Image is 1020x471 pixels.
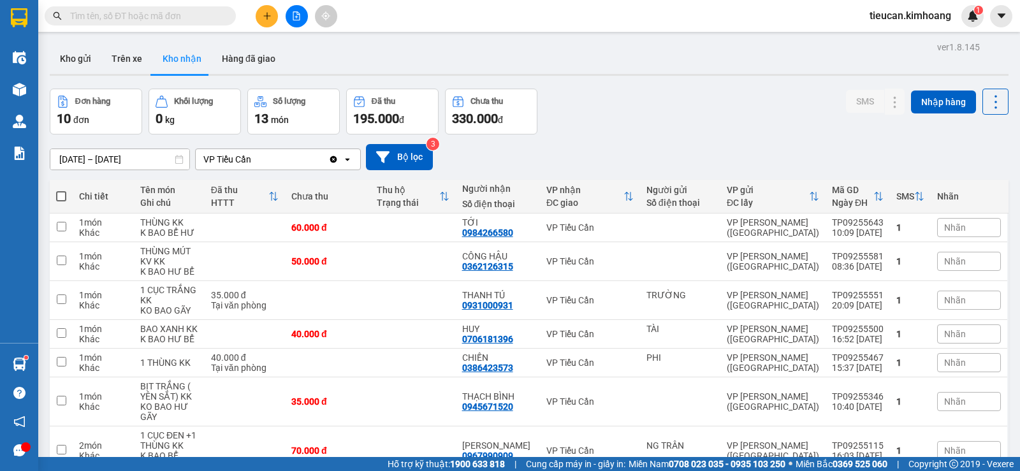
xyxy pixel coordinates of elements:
div: K BAO HƯ BỂ [140,334,198,344]
img: solution-icon [13,147,26,160]
span: ⚪️ [789,461,792,467]
div: TÀI [646,324,714,334]
div: PHI [646,352,714,363]
div: 10:09 [DATE] [832,228,884,238]
div: 2 món [79,440,127,451]
svg: open [342,154,353,164]
div: VP Tiểu Cần [203,153,251,166]
div: VP gửi [727,185,809,195]
div: K BAO BỂ HƯ [140,228,198,238]
span: message [13,444,25,456]
div: TP09255115 [832,440,884,451]
div: Khác [79,228,127,238]
strong: 0708 023 035 - 0935 103 250 [669,459,785,469]
div: Tại văn phòng [211,300,279,310]
button: file-add [286,5,308,27]
div: 1 [896,446,924,456]
button: Khối lượng0kg [149,89,241,134]
div: 16:52 [DATE] [832,334,884,344]
div: TP09255346 [832,391,884,402]
strong: 0369 525 060 [833,459,887,469]
div: VP Tiểu Cần [546,329,634,339]
span: đơn [73,115,89,125]
span: 195.000 [353,111,399,126]
div: VP Tiểu Cần [546,295,634,305]
img: warehouse-icon [13,115,26,128]
span: kg [165,115,175,125]
button: SMS [846,90,884,113]
button: Hàng đã giao [212,43,286,74]
input: Tìm tên, số ĐT hoặc mã đơn [70,9,221,23]
input: Select a date range. [50,149,189,170]
div: VP nhận [546,185,623,195]
span: Hỗ trợ kỹ thuật: [388,457,505,471]
span: copyright [949,460,958,468]
div: 1 CỤC ĐEN +1 THÙNG KK [140,430,198,451]
span: file-add [292,11,301,20]
div: KO BAO HƯ GÃY [140,402,198,422]
svg: Clear value [328,154,339,164]
div: Khác [79,451,127,461]
div: TP09255643 [832,217,884,228]
div: 10:40 [DATE] [832,402,884,412]
span: Nhãn [944,446,966,456]
sup: 1 [24,356,28,359]
div: CÔNG HẬU [462,251,534,261]
div: ĐC giao [546,198,623,208]
div: 16:03 [DATE] [832,451,884,461]
div: 1 [896,295,924,305]
span: 0 [156,111,163,126]
div: 15:37 [DATE] [832,363,884,373]
div: Khối lượng [174,97,213,106]
div: 50.000 đ [291,256,364,266]
div: Ghi chú [140,198,198,208]
div: 1 món [79,324,127,334]
div: 60.000 đ [291,222,364,233]
button: caret-down [990,5,1012,27]
th: Toggle SortBy [720,180,826,214]
div: Người gửi [646,185,714,195]
th: Toggle SortBy [370,180,456,214]
div: Số điện thoại [462,199,534,209]
span: Miền Bắc [796,457,887,471]
div: VP Tiểu Cần [546,396,634,407]
div: 1 món [79,290,127,300]
div: 0706181396 [462,334,513,344]
span: Nhãn [944,222,966,233]
span: | [514,457,516,471]
div: 0967990909 [462,451,513,461]
button: Kho gửi [50,43,101,74]
div: VP [PERSON_NAME] ([GEOGRAPHIC_DATA]) [727,290,819,310]
sup: 1 [974,6,983,15]
div: 20:09 [DATE] [832,300,884,310]
div: VP [PERSON_NAME] ([GEOGRAPHIC_DATA]) [727,440,819,461]
div: Khác [79,261,127,272]
div: Nhãn [937,191,1001,201]
button: Đơn hàng10đơn [50,89,142,134]
span: Cung cấp máy in - giấy in: [526,457,625,471]
div: Số lượng [273,97,305,106]
div: 0984266580 [462,228,513,238]
div: VP Tiểu Cần [546,222,634,233]
div: 1 món [79,217,127,228]
th: Toggle SortBy [826,180,890,214]
div: Chưa thu [291,191,364,201]
div: VP [PERSON_NAME] ([GEOGRAPHIC_DATA]) [727,251,819,272]
div: SMS [896,191,914,201]
div: TỚI [462,217,534,228]
strong: 1900 633 818 [450,459,505,469]
div: Đơn hàng [75,97,110,106]
span: search [53,11,62,20]
img: warehouse-icon [13,83,26,96]
button: Kho nhận [152,43,212,74]
div: Chưa thu [470,97,503,106]
span: món [271,115,289,125]
th: Toggle SortBy [540,180,640,214]
div: 0386423573 [462,363,513,373]
div: TP09255500 [832,324,884,334]
div: Khác [79,334,127,344]
div: 40.000 đ [291,329,364,339]
button: Chưa thu330.000đ [445,89,537,134]
div: ver 1.8.145 [937,40,980,54]
img: warehouse-icon [13,51,26,64]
